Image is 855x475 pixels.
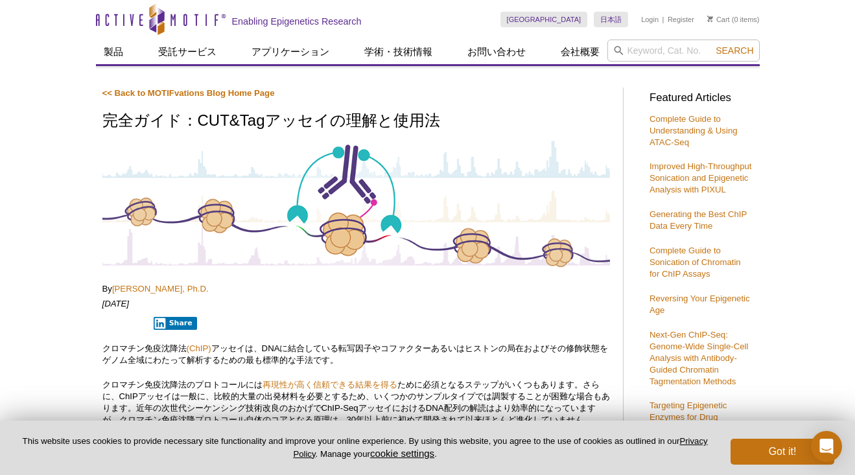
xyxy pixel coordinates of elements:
a: << Back to MOTIFvations Blog Home Page [102,88,275,98]
button: Share [154,317,197,330]
a: Complete Guide to Understanding & Using ATAC-Seq [650,114,738,147]
a: Reversing Your Epigenetic Age [650,294,750,315]
a: アプリケーション [244,40,337,64]
a: (ChIP) [187,343,211,353]
iframe: X Post Button [102,316,145,329]
p: クロマチン免疫沈降法のプロトコールには ために必須となるステップがいくつもあります。さらに、ChIPアッセイは一般に、比較的大量の出発材料を必要とするため、いくつかのサンプルタイプでは調製するこ... [102,379,610,426]
img: Antibody-Based Tagmentation Notes [102,139,610,268]
a: 再現性が高く信頼できる結果を得る [263,380,397,389]
a: Complete Guide to Sonication of Chromatin for ChIP Assays [650,246,741,279]
h1: 完全ガイド：CUT&Tagアッセイの理解と使用法 [102,112,610,131]
a: Targeting Epigenetic Enzymes for Drug Discovery & Development [650,400,748,434]
h2: Enabling Epigenetics Research [232,16,362,27]
li: | [662,12,664,27]
a: Register [668,15,694,24]
a: Next-Gen ChIP-Seq: Genome-Wide Single-Cell Analysis with Antibody-Guided Chromatin Tagmentation M... [650,330,748,386]
a: 受託サービス [150,40,224,64]
p: By [102,283,610,295]
a: Improved High-Throughput Sonication and Epigenetic Analysis with PIXUL [650,161,752,194]
input: Keyword, Cat. No. [607,40,760,62]
img: Your Cart [707,16,713,22]
button: Search [712,45,757,56]
a: 製品 [96,40,131,64]
h3: Featured Articles [650,93,753,104]
a: [GEOGRAPHIC_DATA] [500,12,588,27]
a: [PERSON_NAME], Ph.D. [112,284,209,294]
a: 日本語 [594,12,628,27]
button: cookie settings [370,448,434,459]
li: (0 items) [707,12,760,27]
a: Generating the Best ChIP Data Every Time [650,209,747,231]
a: Cart [707,15,730,24]
p: This website uses cookies to provide necessary site functionality and improve your online experie... [21,435,709,460]
a: Login [641,15,659,24]
span: Search [716,45,753,56]
a: Privacy Policy [293,436,707,458]
a: 学術・技術情報 [357,40,440,64]
button: Got it! [731,439,834,465]
p: クロマチン免疫沈降法 アッセイは、DNAに結合している転写因子やコファクターあるいはヒストンの局在およびその修飾状態をゲノム全域にわたって解析するための最も標準的な手法です。 [102,343,610,366]
em: [DATE] [102,299,130,308]
div: Open Intercom Messenger [811,431,842,462]
a: お問い合わせ [460,40,533,64]
a: 会社概要 [553,40,607,64]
